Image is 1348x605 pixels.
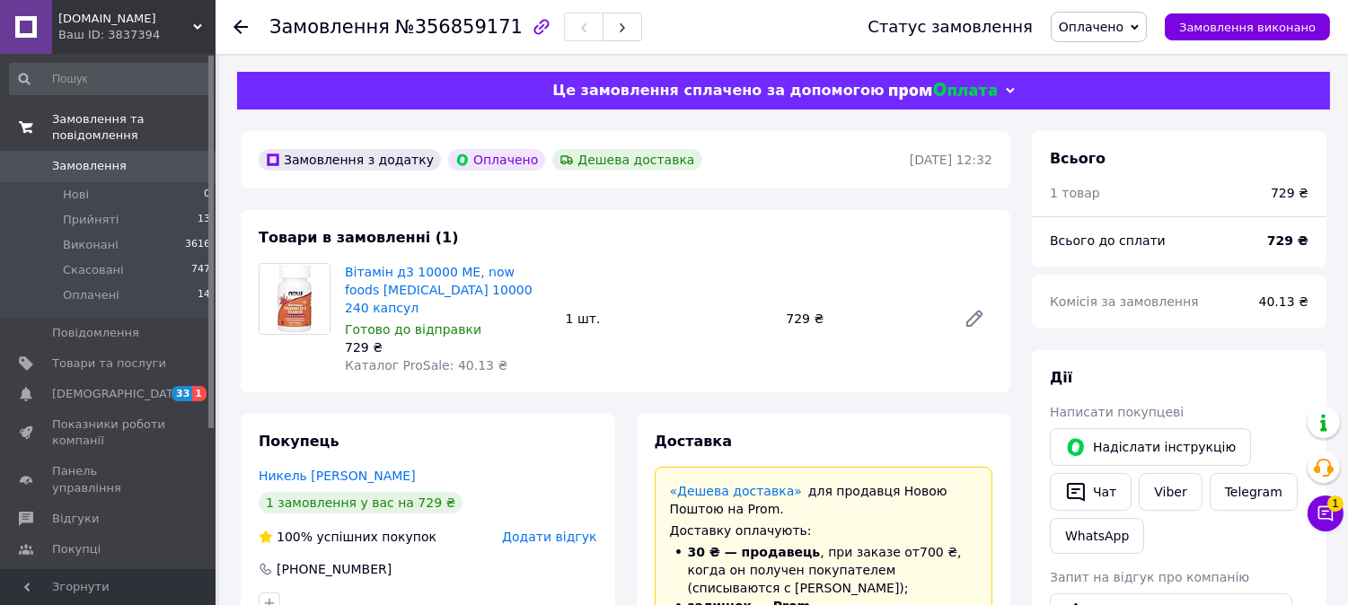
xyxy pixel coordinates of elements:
[259,433,339,450] span: Покупець
[1271,184,1308,202] div: 729 ₴
[1050,369,1072,386] span: Дії
[269,16,390,38] span: Замовлення
[448,149,545,171] div: Оплачено
[63,287,119,303] span: Оплачені
[233,18,248,36] div: Повернутися назад
[1050,570,1249,584] span: Запит на відгук про компанію
[1327,495,1344,512] span: 1
[198,212,210,228] span: 13
[670,522,978,539] div: Доставку оплачують:
[670,482,978,518] div: для продавця Новою Поштою на Prom.
[1050,428,1251,466] button: Надіслати інструкцію
[259,469,416,483] a: Никель [PERSON_NAME]
[1139,473,1202,511] a: Viber
[172,386,192,401] span: 33
[52,325,139,341] span: Повідомлення
[259,229,459,246] span: Товари в замовленні (1)
[63,212,119,228] span: Прийняті
[52,541,101,557] span: Покупці
[52,416,166,449] span: Показники роботи компанії
[259,492,463,513] div: 1 замовлення у вас на 729 ₴
[185,237,210,253] span: 3616
[670,543,978,597] li: , при заказе от 700 ₴ , когда он получен покупателем (списываются с [PERSON_NAME]);
[1050,294,1199,309] span: Комісія за замовлення
[910,153,992,167] time: [DATE] 12:32
[259,528,436,546] div: успішних покупок
[1059,20,1123,34] span: Оплачено
[1267,233,1308,248] b: 729 ₴
[1210,473,1298,511] a: Telegram
[52,463,166,495] span: Панель управління
[1050,405,1184,419] span: Написати покупцеві
[1050,518,1144,554] a: WhatsApp
[52,355,166,372] span: Товари та послуги
[688,545,821,559] span: 30 ₴ — продавець
[191,262,210,278] span: 747
[204,187,210,203] span: 0
[63,187,89,203] span: Нові
[52,511,99,527] span: Відгуки
[1050,473,1132,511] button: Чат
[956,301,992,337] a: Редагувати
[345,338,551,356] div: 729 ₴
[192,386,207,401] span: 1
[1165,13,1330,40] button: Замовлення виконано
[670,484,802,498] a: «Дешева доставка»
[889,83,997,100] img: evopay logo
[52,386,185,402] span: [DEMOGRAPHIC_DATA]
[559,306,780,331] div: 1 шт.
[198,287,210,303] span: 14
[779,306,949,331] div: 729 ₴
[655,433,733,450] span: Доставка
[1308,495,1344,531] button: Чат з покупцем1
[868,18,1033,36] div: Статус замовлення
[52,111,216,144] span: Замовлення та повідомлення
[345,322,481,337] span: Готово до відправки
[52,158,127,174] span: Замовлення
[260,264,330,334] img: Вітамін д3 10000 ME, now foods vitamin d3 10000 240 капсул
[552,82,884,99] span: Це замовлення сплачено за допомогою
[345,358,507,373] span: Каталог ProSale: 40.13 ₴
[502,530,596,544] span: Додати відгук
[58,27,216,43] div: Ваш ID: 3837394
[58,11,193,27] span: body.shop
[1050,233,1166,248] span: Всього до сплати
[1179,21,1316,34] span: Замовлення виконано
[63,262,124,278] span: Скасовані
[1259,294,1308,309] span: 40.13 ₴
[1050,150,1106,167] span: Всього
[63,237,119,253] span: Виконані
[275,560,393,578] div: [PHONE_NUMBER]
[259,149,441,171] div: Замовлення з додатку
[395,16,523,38] span: №356859171
[345,265,533,315] a: Вітамін д3 10000 ME, now foods [MEDICAL_DATA] 10000 240 капсул
[277,530,313,544] span: 100%
[9,63,212,95] input: Пошук
[552,149,701,171] div: Дешева доставка
[1050,186,1100,200] span: 1 товар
